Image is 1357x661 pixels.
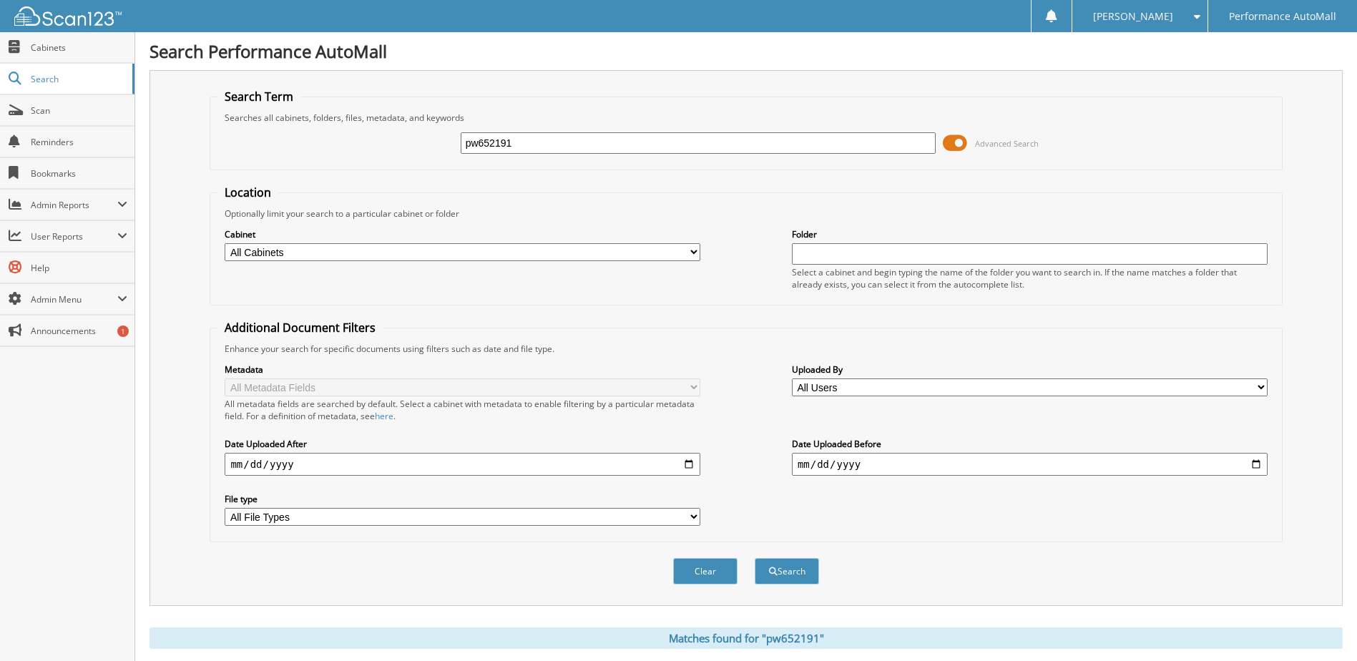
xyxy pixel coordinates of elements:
[31,325,127,337] span: Announcements
[117,325,129,337] div: 1
[31,104,127,117] span: Scan
[225,228,700,240] label: Cabinet
[217,343,1274,355] div: Enhance your search for specific documents using filters such as date and file type.
[217,112,1274,124] div: Searches all cabinets, folders, files, metadata, and keywords
[375,410,393,422] a: here
[31,199,117,211] span: Admin Reports
[792,363,1268,376] label: Uploaded By
[31,136,127,148] span: Reminders
[673,558,738,584] button: Clear
[792,438,1268,450] label: Date Uploaded Before
[217,89,300,104] legend: Search Term
[14,6,122,26] img: scan123-logo-white.svg
[217,207,1274,220] div: Optionally limit your search to a particular cabinet or folder
[792,228,1268,240] label: Folder
[1229,12,1336,21] span: Performance AutoMall
[31,73,125,85] span: Search
[792,453,1268,476] input: end
[150,39,1343,63] h1: Search Performance AutoMall
[31,41,127,54] span: Cabinets
[31,230,117,243] span: User Reports
[225,363,700,376] label: Metadata
[217,185,278,200] legend: Location
[31,293,117,305] span: Admin Menu
[225,398,700,422] div: All metadata fields are searched by default. Select a cabinet with metadata to enable filtering b...
[225,453,700,476] input: start
[792,266,1268,290] div: Select a cabinet and begin typing the name of the folder you want to search in. If the name match...
[975,138,1039,149] span: Advanced Search
[150,627,1343,649] div: Matches found for "pw652191"
[225,493,700,505] label: File type
[225,438,700,450] label: Date Uploaded After
[217,320,383,336] legend: Additional Document Filters
[31,167,127,180] span: Bookmarks
[1093,12,1173,21] span: [PERSON_NAME]
[31,262,127,274] span: Help
[755,558,819,584] button: Search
